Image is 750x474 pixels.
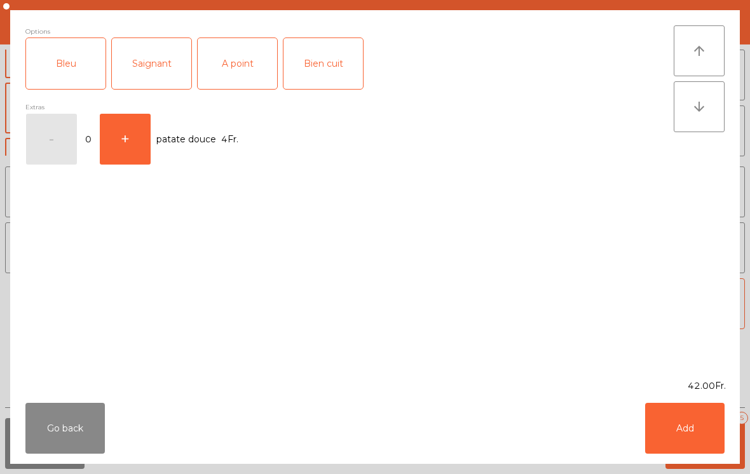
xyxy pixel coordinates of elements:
span: patate douce [156,131,216,148]
div: 42.00Fr. [10,379,740,393]
i: arrow_downward [692,99,707,114]
button: arrow_downward [674,81,725,132]
button: Go back [25,403,105,454]
button: arrow_upward [674,25,725,76]
div: Bleu [26,38,106,89]
button: + [100,114,151,165]
span: Options [25,25,50,37]
div: A point [198,38,277,89]
div: Saignant [112,38,191,89]
div: Bien cuit [283,38,363,89]
i: arrow_upward [692,43,707,58]
button: Add [645,403,725,454]
span: 4Fr. [221,131,238,148]
div: Extras [25,101,674,113]
span: 0 [78,131,99,148]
